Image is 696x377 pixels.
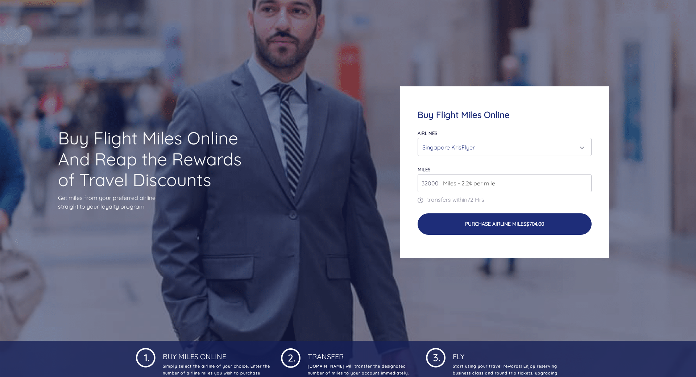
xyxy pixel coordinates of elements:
[526,221,544,227] span: $704.00
[418,110,592,120] h4: Buy Flight Miles Online
[58,128,255,190] h1: Buy Flight Miles Online And Reap the Rewards of Travel Discounts
[418,138,592,156] button: Singapore KrisFlyer
[418,130,437,136] label: Airlines
[422,140,583,154] div: Singapore KrisFlyer
[418,213,592,235] button: Purchase Airline Miles$704.00
[306,347,415,361] h4: Transfer
[161,347,270,361] h4: Buy Miles Online
[281,347,301,368] img: 1
[426,347,446,368] img: 1
[136,347,156,368] img: 1
[418,167,430,172] label: miles
[418,195,592,204] p: transfers within
[58,193,255,211] p: Get miles from your preferred airline straight to your loyalty program
[467,196,484,203] span: 72 Hrs
[451,347,560,361] h4: Fly
[439,179,495,188] span: Miles - 2.2¢ per mile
